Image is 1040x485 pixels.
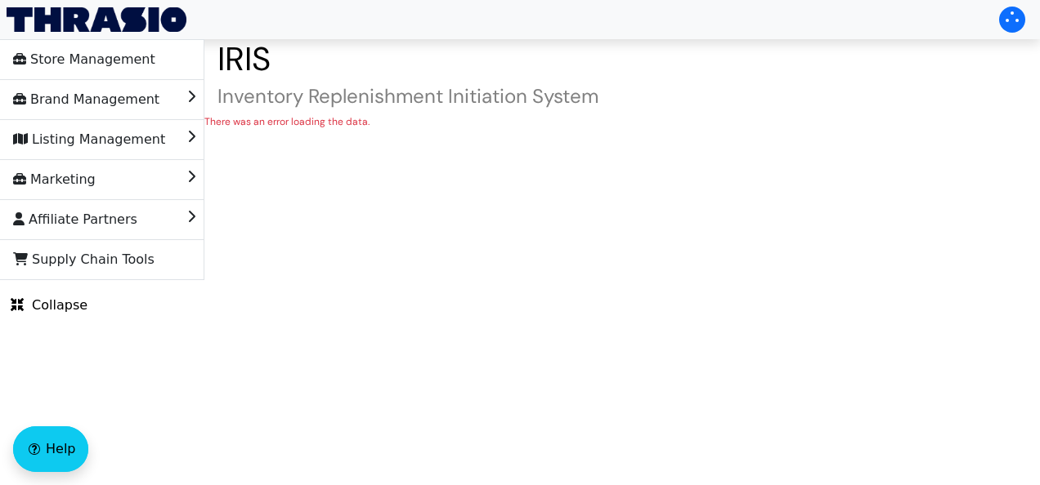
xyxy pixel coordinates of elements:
span: Help [46,439,75,459]
img: Thrasio Logo [7,7,186,32]
span: Supply Chain Tools [13,247,155,273]
button: Help floatingactionbutton [13,426,88,472]
h1: IRIS [204,39,1040,78]
span: Collapse [11,296,87,315]
div: There was an error loading the data. [204,115,1040,128]
span: Marketing [13,167,96,193]
span: Affiliate Partners [13,207,137,233]
span: Store Management [13,47,155,73]
span: Brand Management [13,87,159,113]
h4: Inventory Replenishment Initiation System [204,85,1040,109]
span: Listing Management [13,127,165,153]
